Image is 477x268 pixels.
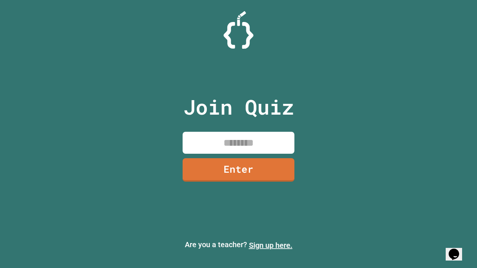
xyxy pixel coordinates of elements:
p: Join Quiz [183,92,294,122]
iframe: chat widget [446,238,470,261]
img: Logo.svg [224,11,253,49]
p: Are you a teacher? [6,239,471,251]
a: Enter [183,158,294,182]
a: Sign up here. [249,241,293,250]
